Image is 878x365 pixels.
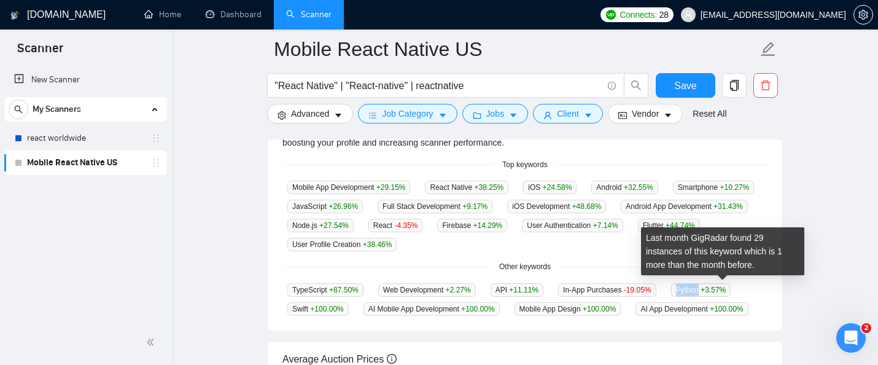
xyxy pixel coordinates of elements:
[509,111,518,120] span: caret-down
[606,10,616,20] img: upwork-logo.png
[446,286,471,294] span: +2.27 %
[363,240,392,249] span: +38.46 %
[572,202,602,211] span: +48.68 %
[671,283,731,297] span: Python
[723,80,746,91] span: copy
[287,219,354,232] span: Node.js
[151,133,161,143] span: holder
[635,302,748,316] span: AI App Development
[9,100,28,119] button: search
[608,104,683,124] button: idcardVendorcaret-down
[286,9,332,20] a: searchScanner
[475,183,504,192] span: +38.25 %
[9,105,28,114] span: search
[378,283,476,297] span: Web Development
[368,219,423,232] span: React
[437,219,507,232] span: Firebase
[287,181,410,194] span: Mobile App Development
[624,80,648,91] span: search
[287,283,363,297] span: TypeScript
[624,286,651,294] span: -19.05 %
[608,82,616,90] span: info-circle
[509,286,538,294] span: +11.11 %
[387,354,397,364] span: info-circle
[206,9,262,20] a: dashboardDashboard
[557,107,579,120] span: Client
[754,80,777,91] span: delete
[638,219,700,232] span: Flutter
[710,305,743,313] span: +100.00 %
[656,73,715,98] button: Save
[618,111,627,120] span: idcard
[853,10,873,20] a: setting
[664,111,672,120] span: caret-down
[329,286,359,294] span: +87.50 %
[27,151,144,175] a: Mobile React Native US
[523,181,577,194] span: iOS
[713,202,743,211] span: +31.43 %
[394,221,418,230] span: -4.35 %
[376,183,406,192] span: +29.15 %
[491,283,543,297] span: API
[684,10,693,19] span: user
[533,104,603,124] button: userClientcaret-down
[720,183,749,192] span: +10.27 %
[425,181,508,194] span: React Native
[319,221,349,230] span: +27.54 %
[363,302,500,316] span: AI Mobile App Development
[666,221,695,230] span: +44.74 %
[558,283,656,297] span: In-App Purchases
[287,302,349,316] span: Swift
[378,200,492,213] span: Full Stack Development
[583,305,616,313] span: +100.00 %
[620,8,656,22] span: Connects:
[267,104,353,124] button: settingAdvancedcaret-down
[328,202,358,211] span: +26.96 %
[543,111,552,120] span: user
[584,111,592,120] span: caret-down
[674,78,696,93] span: Save
[486,107,505,120] span: Jobs
[659,8,669,22] span: 28
[753,73,778,98] button: delete
[274,34,758,65] input: Scanner name...
[14,68,157,92] a: New Scanner
[673,181,754,194] span: Smartphone
[591,181,658,194] span: Android
[507,200,606,213] span: iOS Development
[291,107,329,120] span: Advanced
[7,39,73,65] span: Scanner
[438,111,447,120] span: caret-down
[701,286,726,294] span: +3.57 %
[4,68,167,92] li: New Scanner
[27,126,144,151] a: react worldwide
[473,221,503,230] span: +14.29 %
[641,227,804,275] div: Last month GigRadar found 29 instances of this keyword which is 1 more than the month before.
[624,73,648,98] button: search
[593,221,618,230] span: +7.14 %
[760,41,776,57] span: edit
[274,78,602,93] input: Search Freelance Jobs...
[492,261,558,273] span: Other keywords
[543,183,572,192] span: +24.58 %
[836,323,866,353] iframe: Intercom live chat
[4,97,167,175] li: My Scanners
[495,159,554,171] span: Top keywords
[522,219,623,232] span: User Authentication
[287,200,363,213] span: JavaScript
[462,104,529,124] button: folderJobscaret-down
[462,202,488,211] span: +9.17 %
[515,302,621,316] span: Mobile App Design
[287,238,397,251] span: User Profile Creation
[382,107,433,120] span: Job Category
[310,305,343,313] span: +100.00 %
[473,111,481,120] span: folder
[722,73,747,98] button: copy
[146,336,158,348] span: double-left
[278,111,286,120] span: setting
[368,111,377,120] span: bars
[33,97,81,122] span: My Scanners
[334,111,343,120] span: caret-down
[632,107,659,120] span: Vendor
